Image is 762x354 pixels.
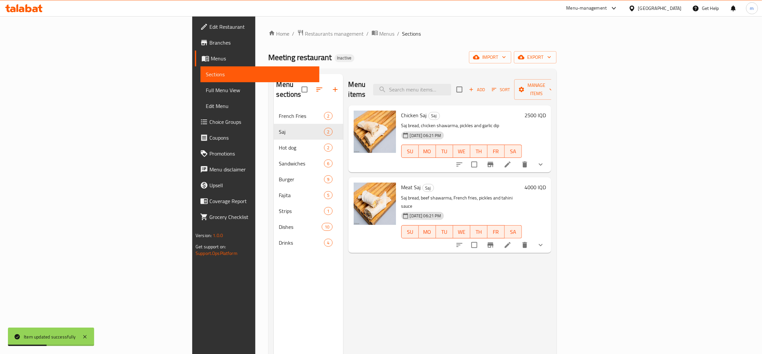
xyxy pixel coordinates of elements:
span: Meat Saj [401,182,421,192]
span: [DATE] 06:21 PM [407,132,444,139]
span: MO [421,147,433,156]
div: Inactive [335,54,354,62]
button: WE [453,145,470,158]
svg: Show Choices [537,241,545,249]
a: Grocery Checklist [195,209,319,225]
h6: 4000 IQD [525,183,546,192]
span: Burger [279,175,324,183]
span: Sandwiches [279,159,324,167]
div: Dishes [279,223,322,231]
a: Coupons [195,130,319,146]
span: Fajita [279,191,324,199]
div: Menu-management [566,4,607,12]
div: Dishes10 [274,219,343,235]
span: Upsell [209,181,314,189]
div: Burger9 [274,171,343,187]
span: [DATE] 06:21 PM [407,213,444,219]
span: Version: [196,231,212,240]
span: 10 [322,224,332,230]
span: Choice Groups [209,118,314,126]
button: Add section [327,82,343,97]
span: FR [490,147,502,156]
span: WE [456,227,468,237]
button: TH [470,145,488,158]
a: Support.OpsPlatform [196,249,237,258]
span: TH [473,147,485,156]
div: items [324,207,332,215]
button: show more [533,157,549,172]
img: Meat Saj [354,183,396,225]
span: Hot dog [279,144,324,152]
div: items [324,239,332,247]
a: Restaurants management [297,29,364,38]
button: Manage items [514,79,559,100]
div: Fajita5 [274,187,343,203]
button: Branch-specific-item [483,157,498,172]
span: TU [439,147,451,156]
span: 2 [324,145,332,151]
button: Branch-specific-item [483,237,498,253]
a: Promotions [195,146,319,161]
span: Meeting restaurant [269,50,332,65]
li: / [367,30,369,38]
span: Sort [492,86,510,93]
span: Drinks [279,239,324,247]
span: import [474,53,506,61]
span: WE [456,147,468,156]
span: 2 [324,129,332,135]
a: Branches [195,35,319,51]
a: Upsell [195,177,319,193]
a: Menu disclaimer [195,161,319,177]
span: Branches [209,39,314,47]
span: SU [404,147,416,156]
a: Menus [372,29,395,38]
span: m [750,5,754,12]
button: FR [488,145,505,158]
div: Drinks4 [274,235,343,251]
button: SU [401,145,419,158]
svg: Show Choices [537,160,545,168]
span: Sections [206,70,314,78]
button: MO [419,145,436,158]
h2: Menu items [348,80,366,99]
span: Restaurants management [305,30,364,38]
button: Sort [490,85,512,95]
span: Sort sections [311,82,327,97]
a: Menus [195,51,319,66]
span: 5 [324,192,332,198]
li: / [397,30,400,38]
a: Sections [200,66,319,82]
div: items [324,175,332,183]
span: Add item [466,85,488,95]
span: 6 [324,160,332,167]
span: Manage items [520,81,553,98]
span: Select section [453,83,466,96]
span: Sections [402,30,421,38]
a: Coverage Report [195,193,319,209]
span: 4 [324,240,332,246]
button: Add [466,85,488,95]
p: Saj bread, chicken shawarma, pickles and garlic dip [401,122,522,130]
span: Full Menu View [206,86,314,94]
button: export [514,51,557,63]
span: 1 [324,208,332,214]
span: Menu disclaimer [209,165,314,173]
span: Get support on: [196,242,226,251]
span: Menus [211,54,314,62]
span: Strips [279,207,324,215]
button: delete [517,237,533,253]
img: Chicken Saj [354,111,396,153]
span: TH [473,227,485,237]
button: SA [505,225,522,238]
a: Edit Restaurant [195,19,319,35]
span: Coupons [209,134,314,142]
span: SU [404,227,416,237]
a: Full Menu View [200,82,319,98]
button: SU [401,225,419,238]
span: Saj [423,184,434,192]
span: French Fries [279,112,324,120]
